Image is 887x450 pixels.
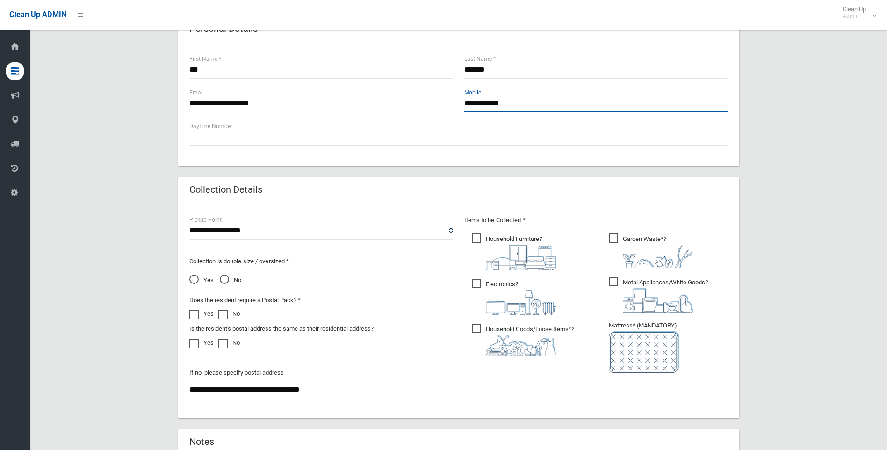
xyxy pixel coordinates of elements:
i: ? [486,326,574,356]
label: Is the resident's postal address the same as their residential address? [189,323,374,334]
img: 394712a680b73dbc3d2a6a3a7ffe5a07.png [486,290,556,315]
img: aa9efdbe659d29b613fca23ba79d85cb.png [486,245,556,270]
label: No [218,308,240,319]
span: Garden Waste* [609,233,693,268]
i: ? [486,235,556,270]
span: Household Goods/Loose Items* [472,324,574,356]
label: No [218,337,240,348]
label: If no, please specify postal address [189,367,284,378]
img: 4fd8a5c772b2c999c83690221e5242e0.png [623,245,693,268]
span: Household Furniture [472,233,556,270]
span: Clean Up ADMIN [9,10,66,19]
header: Collection Details [178,181,274,199]
i: ? [623,279,708,313]
small: Admin [843,13,866,20]
img: e7408bece873d2c1783593a074e5cb2f.png [609,331,679,373]
span: Clean Up [838,6,875,20]
span: Mattress* (MANDATORY) [609,322,728,373]
label: Yes [189,308,214,319]
img: b13cc3517677393f34c0a387616ef184.png [486,335,556,356]
label: Does the resident require a Postal Pack? * [189,295,301,306]
i: ? [623,235,693,268]
span: Yes [189,275,214,286]
i: ? [486,281,556,315]
label: Yes [189,337,214,348]
p: Items to be Collected * [464,215,728,226]
img: 36c1b0289cb1767239cdd3de9e694f19.png [623,288,693,313]
span: No [220,275,241,286]
span: Electronics [472,279,556,315]
span: Metal Appliances/White Goods [609,277,708,313]
p: Collection is double size / oversized * [189,256,453,267]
